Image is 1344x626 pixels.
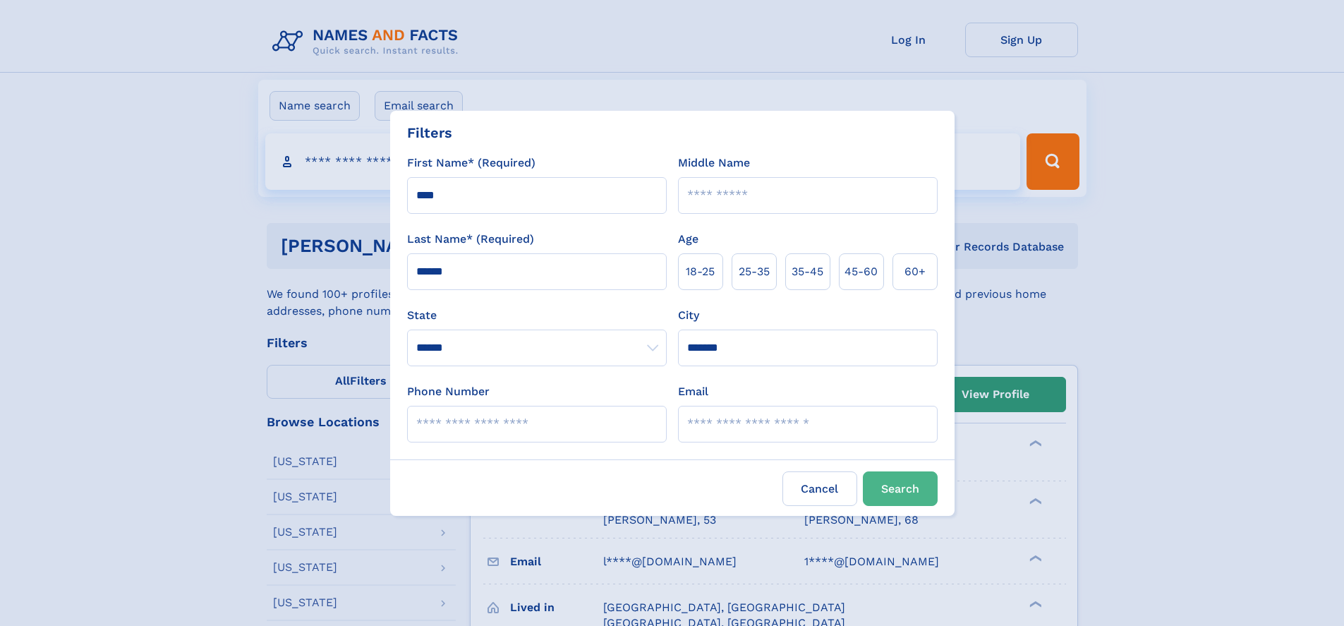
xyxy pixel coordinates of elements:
label: State [407,307,667,324]
label: Last Name* (Required) [407,231,534,248]
button: Search [863,471,938,506]
div: Filters [407,122,452,143]
span: 45‑60 [844,263,878,280]
span: 60+ [904,263,926,280]
span: 35‑45 [792,263,823,280]
label: City [678,307,699,324]
span: 25‑35 [739,263,770,280]
label: First Name* (Required) [407,155,535,171]
label: Phone Number [407,383,490,400]
label: Cancel [782,471,857,506]
label: Middle Name [678,155,750,171]
label: Age [678,231,698,248]
span: 18‑25 [686,263,715,280]
label: Email [678,383,708,400]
